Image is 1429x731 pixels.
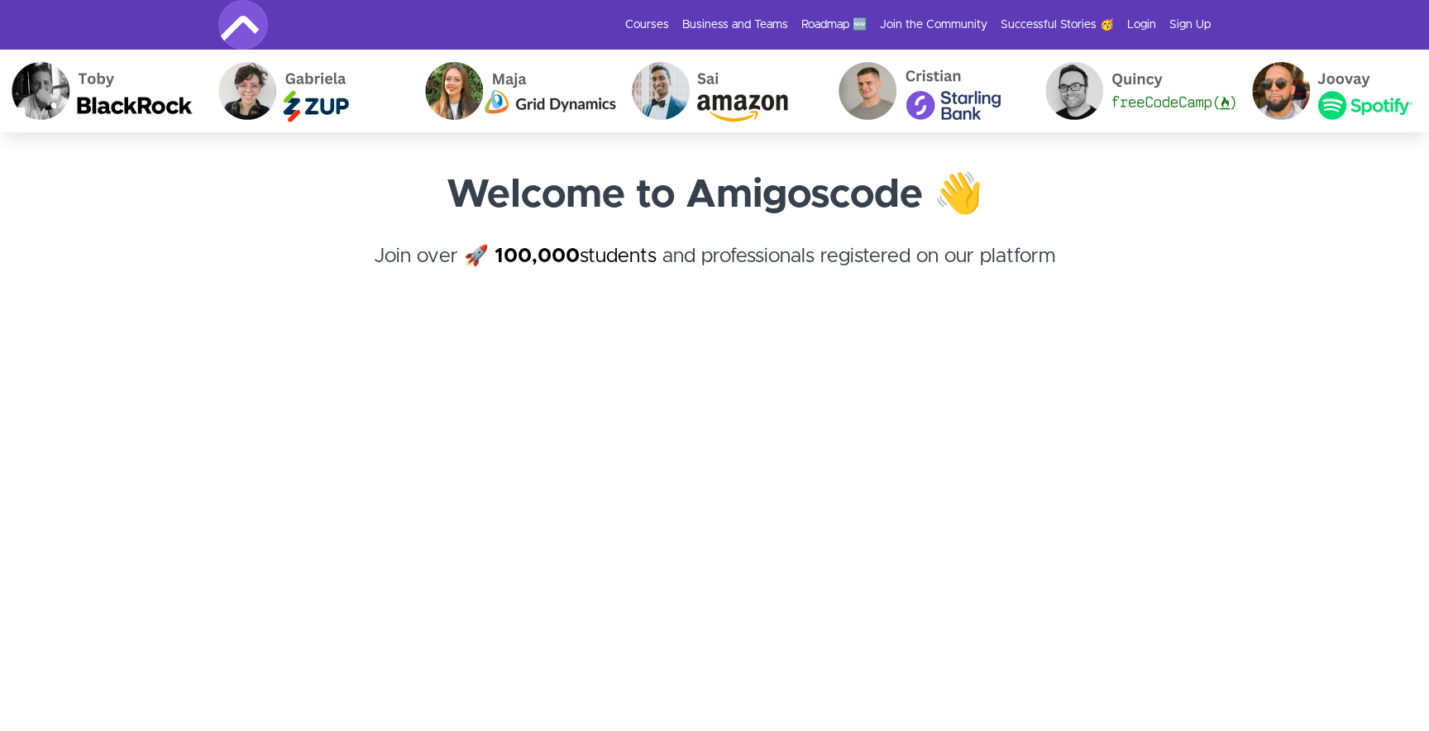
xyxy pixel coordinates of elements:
img: Quincy [1034,50,1240,132]
a: Courses [625,17,669,33]
a: Successful Stories 🥳 [1001,17,1114,33]
a: Join the Community [880,17,987,33]
a: Login [1127,17,1156,33]
a: 100,000students [495,246,657,266]
img: Gabriela [207,50,413,132]
img: Sai [620,50,827,132]
a: Business and Teams [682,17,788,33]
img: Maja [413,50,620,132]
strong: 100,000 [495,246,580,266]
strong: Welcome to Amigoscode 👋 [447,175,983,215]
a: Roadmap 🆕 [801,17,867,33]
img: Cristian [827,50,1034,132]
a: Sign Up [1169,17,1211,33]
h4: Join over 🚀 and professionals registered on our platform [218,241,1211,301]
